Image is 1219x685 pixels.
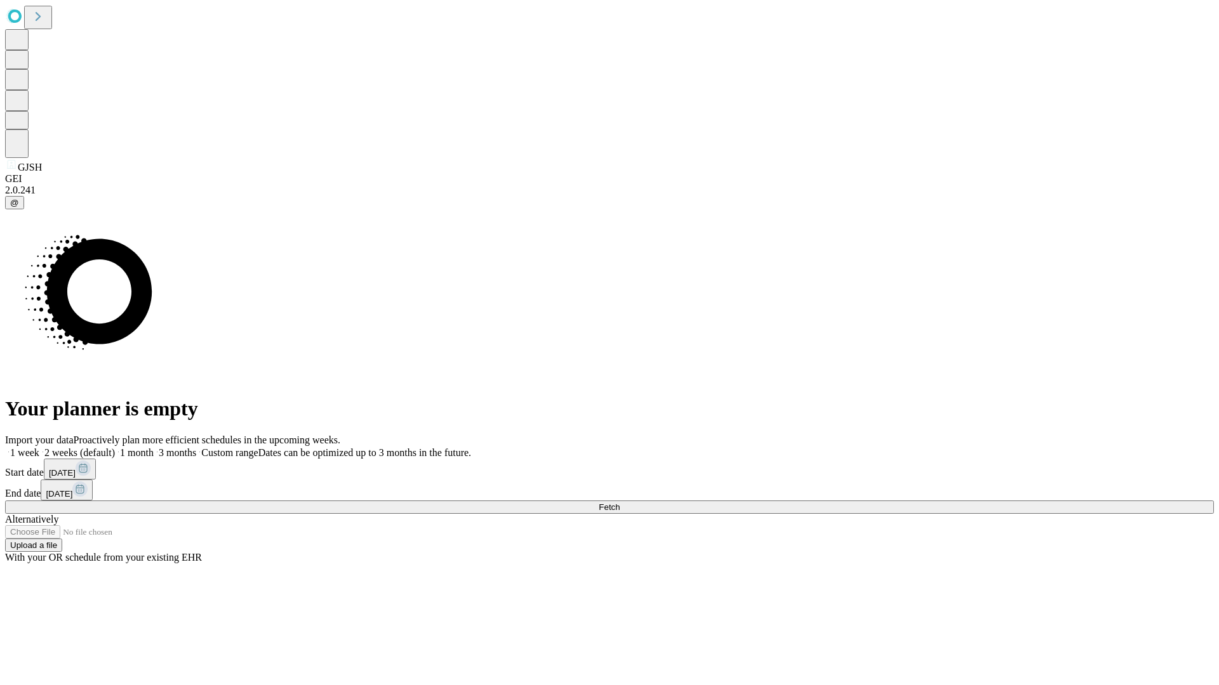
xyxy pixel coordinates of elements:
span: 1 week [10,447,39,458]
span: Alternatively [5,514,58,525]
span: Custom range [201,447,258,458]
span: Dates can be optimized up to 3 months in the future. [258,447,471,458]
button: Upload a file [5,538,62,552]
button: Fetch [5,500,1214,514]
span: 3 months [159,447,196,458]
span: @ [10,198,19,207]
span: 1 month [120,447,154,458]
span: GJSH [18,162,42,173]
div: 2.0.241 [5,185,1214,196]
span: [DATE] [46,489,72,499]
div: GEI [5,173,1214,185]
h1: Your planner is empty [5,397,1214,421]
span: Import your data [5,434,74,445]
span: Fetch [599,502,620,512]
button: [DATE] [44,459,96,480]
span: Proactively plan more efficient schedules in the upcoming weeks. [74,434,340,445]
button: [DATE] [41,480,93,500]
div: End date [5,480,1214,500]
div: Start date [5,459,1214,480]
span: With your OR schedule from your existing EHR [5,552,202,563]
button: @ [5,196,24,209]
span: [DATE] [49,468,76,478]
span: 2 weeks (default) [44,447,115,458]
